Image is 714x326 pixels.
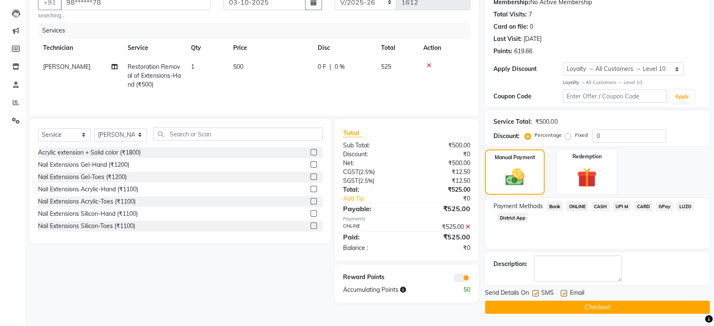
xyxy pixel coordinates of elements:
span: Bank [546,201,563,211]
th: Price [228,38,313,57]
label: Redemption [572,153,601,160]
span: LUZO [676,201,694,211]
div: Payable: [337,204,407,214]
span: ONLINE [566,201,588,211]
div: Nail Extensions Silicon-Toes (₹1100) [38,222,135,231]
div: Total Visits: [493,10,527,19]
div: Last Visit: [493,35,522,43]
div: ₹0 [418,194,477,203]
button: Apply [670,90,694,103]
div: Net: [337,159,407,168]
div: All Customers → Level 10 [563,79,701,86]
span: Email [570,288,584,299]
div: Nail Extensions Gel-Hand (₹1200) [38,160,129,169]
div: ₹525.00 [407,232,477,242]
span: Total [343,128,362,137]
th: Qty [186,38,228,57]
span: | [330,62,331,71]
input: Search or Scan [153,128,323,141]
div: ₹500.00 [407,141,477,150]
th: Action [418,38,470,57]
div: Service Total: [493,117,532,126]
div: Card on file: [493,22,528,31]
span: CASH [591,201,610,211]
div: ( ) [337,177,407,185]
span: SMS [541,288,554,299]
span: Restoration Removal of Extensions-Hand (₹500) [128,63,181,88]
div: Total: [337,185,407,194]
span: Payment Methods [493,202,543,211]
div: Acrylic extension + Solid color (₹1800) [38,148,141,157]
div: Paid: [337,232,407,242]
div: 619.66 [514,47,532,56]
strong: Loyalty → [563,79,585,85]
div: ₹12.50 [407,168,477,177]
th: Disc [313,38,376,57]
div: Payments [343,215,470,223]
div: Nail Extensions Gel-Toes (₹1200) [38,173,127,182]
div: [DATE] [523,35,542,43]
div: Balance : [337,244,407,253]
div: Apply Discount [493,65,563,73]
span: 500 [233,63,243,71]
div: Description: [493,260,527,269]
span: 2.5% [360,168,373,175]
th: Service [123,38,186,57]
div: ₹500.00 [535,117,557,126]
span: 0 % [335,62,345,71]
span: 2.5% [360,177,373,184]
img: _gift.svg [571,166,602,190]
div: ₹0 [407,150,477,159]
span: CARD [634,201,652,211]
input: Enter Offer / Coupon Code [563,90,667,103]
div: ₹525.00 [407,185,477,194]
div: Nail Extensions Acrylic-Toes (₹1100) [38,197,136,206]
button: Checkout [485,301,710,314]
div: ₹500.00 [407,159,477,168]
div: Discount: [337,150,407,159]
div: Reward Points [337,273,407,282]
div: ₹0 [407,244,477,253]
div: Nail Extensions Silicon-Hand (₹1100) [38,209,138,218]
div: 0 [530,22,533,31]
label: Percentage [534,131,561,139]
span: Send Details On [485,288,529,299]
div: ONLINE [337,223,407,231]
div: Services [39,23,477,38]
span: 525 [381,63,391,71]
span: [PERSON_NAME] [43,63,90,71]
th: Technician [38,38,123,57]
div: Coupon Code [493,92,563,101]
span: 1 [191,63,194,71]
div: Points: [493,47,512,56]
label: Manual Payment [495,154,535,161]
span: CGST [343,168,359,176]
small: searching... [38,12,211,19]
div: 7 [529,10,532,19]
div: Accumulating Points [337,285,442,294]
div: Discount: [493,132,520,141]
span: UPI M [613,201,631,211]
div: ₹12.50 [407,177,477,185]
a: Add Tip [337,194,418,203]
img: _cash.svg [499,166,530,188]
div: 50 [441,285,477,294]
span: SGST [343,177,358,185]
div: Sub Total: [337,141,407,150]
div: ₹525.00 [407,204,477,214]
th: Total [376,38,418,57]
span: 0 F [318,62,326,71]
span: GPay [656,201,673,211]
span: District App [497,213,528,223]
div: ( ) [337,168,407,177]
div: ₹525.00 [407,223,477,231]
label: Fixed [575,131,587,139]
div: Nail Extensions Acrylic-Hand (₹1100) [38,185,138,194]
